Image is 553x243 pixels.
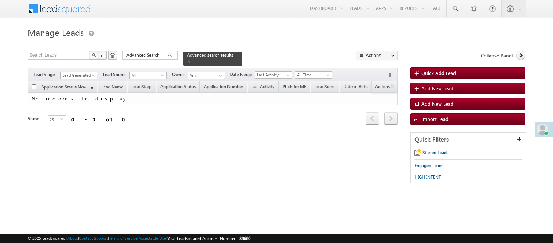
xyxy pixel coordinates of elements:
span: Date of Birth [343,84,368,89]
div: Quick Filters [411,133,526,147]
span: ? [101,52,104,58]
span: Last Activity [255,72,290,78]
a: Application Status [157,83,199,92]
span: Advanced search results [187,52,233,58]
span: Add New Lead [421,100,453,107]
span: Add New Lead [421,85,453,91]
a: Application Number [200,83,247,92]
span: (sorted descending) [87,84,93,90]
a: next [384,113,398,125]
a: Last Activity [255,71,292,79]
span: Your Leadsquared Account Number is [167,236,250,241]
span: next [384,112,398,125]
span: Lead Stage [34,71,60,78]
span: Engaged Leads [414,163,443,168]
a: About [67,236,78,240]
a: All Time [295,71,332,79]
a: Contact Support [79,236,108,240]
span: select [60,118,66,121]
span: Date Range [230,71,255,78]
span: Collapse Panel [481,52,513,59]
span: All Time [295,72,330,78]
span: 39660 [239,236,250,241]
div: 0 - 0 of 0 [71,115,130,124]
a: Application Status New (sorted descending) [38,83,97,92]
input: Type to Search [188,72,225,79]
img: Search [92,53,96,57]
input: Check all records [32,84,36,89]
span: Lead Score [314,84,335,89]
span: Manage Leads [28,26,84,38]
span: Actions [372,83,390,92]
span: Import Lead [421,116,448,122]
span: Lead Generated [61,72,95,79]
span: Quick Add Lead [421,70,456,76]
span: 25 [48,116,60,124]
button: Actions [356,51,398,60]
a: Date of Birth [340,83,371,92]
a: Last Activity [248,83,278,92]
td: No records to display. [28,93,398,105]
span: Application Status New [41,84,86,90]
span: Lead Source [103,71,129,78]
a: Terms of Service [109,236,137,240]
span: prev [366,112,379,125]
button: ? [98,51,107,60]
div: Show [28,115,42,122]
a: Show All Items [215,72,224,79]
span: Owner [172,71,188,78]
a: Lead Score [311,83,339,92]
span: Application Status [160,84,196,89]
a: Lead Stage [128,83,156,92]
a: Pitch for MF [279,83,310,92]
span: Starred Leads [422,150,448,155]
span: Pitch for MF [283,84,306,89]
a: Acceptable Use [139,236,166,240]
span: HIGH INTENT [414,174,441,180]
a: Lead Generated [60,72,97,79]
a: prev [366,113,379,125]
span: Lead Stage [131,84,152,89]
span: All [130,72,164,79]
span: Advanced Search [126,52,162,58]
span: © 2025 LeadSquared | | | | | [28,235,250,242]
span: Application Number [204,84,243,89]
a: Lead Name [98,83,127,92]
a: All [129,72,167,79]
